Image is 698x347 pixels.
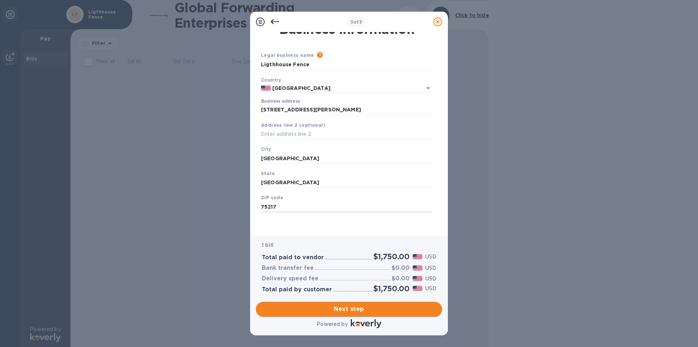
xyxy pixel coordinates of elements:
h2: $1,750.00 [373,252,410,261]
b: Address line 2 (optional) [261,122,325,128]
h3: $0.00 [392,275,410,282]
span: 3 [350,19,353,25]
label: Business address [261,99,300,104]
b: Legal business name [261,52,314,58]
h3: Bank transfer fee [262,265,314,272]
b: 1 bill [262,242,273,248]
input: Enter address line 2 [261,129,433,140]
img: USD [413,254,422,259]
p: USD [425,275,436,283]
h3: Total paid to vendor [262,254,324,261]
b: of 3 [350,19,362,25]
p: Powered by [317,320,348,328]
b: City [261,146,271,152]
img: US [261,86,271,91]
p: USD [425,285,436,292]
p: USD [425,253,436,261]
b: State [261,171,275,176]
img: USD [413,276,422,281]
h2: $1,750.00 [373,284,410,293]
img: USD [413,286,422,291]
input: Enter state [261,177,433,188]
img: Logo [351,319,381,328]
h3: Delivery speed fee [262,275,318,282]
input: Select country [271,84,412,93]
input: Enter ZIP code [261,201,433,212]
h3: $0.00 [392,265,410,272]
h3: Total paid by customer [262,286,332,293]
b: Country [261,77,281,83]
input: Enter city [261,153,433,164]
b: ZIP code [261,195,283,200]
input: Enter address [261,105,433,115]
p: USD [425,264,436,272]
img: USD [413,265,422,271]
button: Next step [256,302,442,316]
button: Open [423,83,433,93]
input: Enter legal business name [261,59,433,70]
span: Next step [262,305,436,314]
h1: Business Information [260,21,434,37]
